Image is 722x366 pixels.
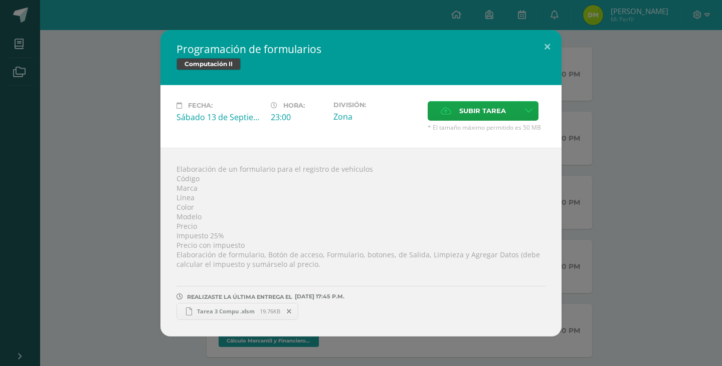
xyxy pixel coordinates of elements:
[192,307,260,315] span: Tarea 3 Compu .xlsm
[188,102,213,109] span: Fecha:
[281,306,298,317] span: Remover entrega
[428,123,546,132] span: * El tamaño máximo permitido es 50 MB
[176,303,298,320] a: Tarea 3 Compu .xlsm 19.76KB
[271,112,325,123] div: 23:00
[459,102,506,120] span: Subir tarea
[187,293,292,300] span: REALIZASTE LA ÚLTIMA ENTREGA EL
[160,148,562,336] div: Elaboración de un formulario para el registro de vehículos Código Marca Línea Color Modelo Precio...
[176,42,546,56] h2: Programación de formularios
[333,101,420,109] label: División:
[176,58,241,70] span: Computación II
[333,111,420,122] div: Zona
[176,112,263,123] div: Sábado 13 de Septiembre
[283,102,305,109] span: Hora:
[260,307,280,315] span: 19.76KB
[533,30,562,64] button: Close (Esc)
